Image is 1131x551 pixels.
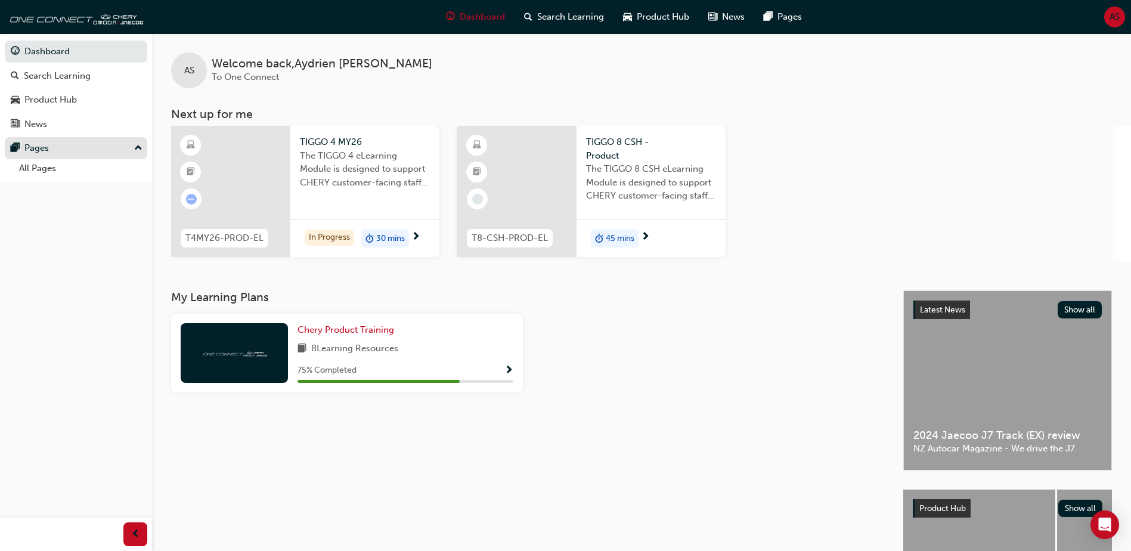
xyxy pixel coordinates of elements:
[595,231,603,246] span: duration-icon
[187,165,195,180] span: booktick-icon
[708,10,717,24] span: news-icon
[699,5,754,29] a: news-iconNews
[212,57,432,71] span: Welcome back , Aydrien [PERSON_NAME]
[187,138,195,153] span: learningResourceType_ELEARNING-icon
[777,10,802,24] span: Pages
[641,232,650,243] span: next-icon
[365,231,374,246] span: duration-icon
[5,113,147,135] a: News
[920,305,965,315] span: Latest News
[11,95,20,106] span: car-icon
[764,10,773,24] span: pages-icon
[436,5,515,29] a: guage-iconDashboard
[131,527,140,542] span: prev-icon
[1058,500,1103,517] button: Show all
[903,290,1112,470] a: Latest NewsShow all2024 Jaecoo J7 Track (EX) reviewNZ Autocar Magazine - We drive the J7.
[298,323,399,337] a: Chery Product Training
[446,10,455,24] span: guage-icon
[298,324,394,335] span: Chery Product Training
[185,231,264,245] span: T4MY26-PROD-EL
[586,135,716,162] span: TIGGO 8 CSH - Product
[515,5,613,29] a: search-iconSearch Learning
[212,72,279,82] span: To One Connect
[913,499,1102,518] a: Product HubShow all
[754,5,811,29] a: pages-iconPages
[11,143,20,154] span: pages-icon
[1090,510,1119,539] div: Open Intercom Messenger
[202,347,267,358] img: oneconnect
[24,69,91,83] div: Search Learning
[623,10,632,24] span: car-icon
[457,126,726,257] a: T8-CSH-PROD-ELTIGGO 8 CSH - ProductThe TIGGO 8 CSH eLearning Module is designed to support CHERY ...
[473,165,481,180] span: booktick-icon
[524,10,532,24] span: search-icon
[1110,10,1120,24] span: AS
[11,71,19,82] span: search-icon
[24,93,77,107] div: Product Hub
[5,38,147,137] button: DashboardSearch LearningProduct HubNews
[460,10,505,24] span: Dashboard
[1058,301,1102,318] button: Show all
[586,162,716,203] span: The TIGGO 8 CSH eLearning Module is designed to support CHERY customer-facing staff with the prod...
[186,194,197,205] span: learningRecordVerb_ATTEMPT-icon
[913,301,1102,320] a: Latest NewsShow all
[504,366,513,376] span: Show Progress
[11,47,20,57] span: guage-icon
[913,442,1102,456] span: NZ Autocar Magazine - We drive the J7.
[919,503,966,513] span: Product Hub
[637,10,689,24] span: Product Hub
[613,5,699,29] a: car-iconProduct Hub
[5,137,147,159] button: Pages
[504,363,513,378] button: Show Progress
[134,141,142,156] span: up-icon
[305,230,354,246] div: In Progress
[1104,7,1125,27] button: AS
[171,126,439,257] a: T4MY26-PROD-ELTIGGO 4 MY26The TIGGO 4 eLearning Module is designed to support CHERY customer-faci...
[5,65,147,87] a: Search Learning
[472,231,548,245] span: T8-CSH-PROD-EL
[411,232,420,243] span: next-icon
[5,89,147,111] a: Product Hub
[184,64,194,78] span: AS
[5,41,147,63] a: Dashboard
[300,135,430,149] span: TIGGO 4 MY26
[537,10,604,24] span: Search Learning
[311,342,398,357] span: 8 Learning Resources
[152,107,1131,121] h3: Next up for me
[473,138,481,153] span: learningResourceType_ELEARNING-icon
[472,194,483,205] span: learningRecordVerb_NONE-icon
[376,232,405,246] span: 30 mins
[24,141,49,155] div: Pages
[24,117,47,131] div: News
[6,5,143,29] img: oneconnect
[913,429,1102,442] span: 2024 Jaecoo J7 Track (EX) review
[606,232,634,246] span: 45 mins
[300,149,430,190] span: The TIGGO 4 eLearning Module is designed to support CHERY customer-facing staff with the product ...
[722,10,745,24] span: News
[171,290,884,304] h3: My Learning Plans
[11,119,20,130] span: news-icon
[14,159,147,178] a: All Pages
[298,364,357,377] span: 75 % Completed
[298,342,306,357] span: book-icon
